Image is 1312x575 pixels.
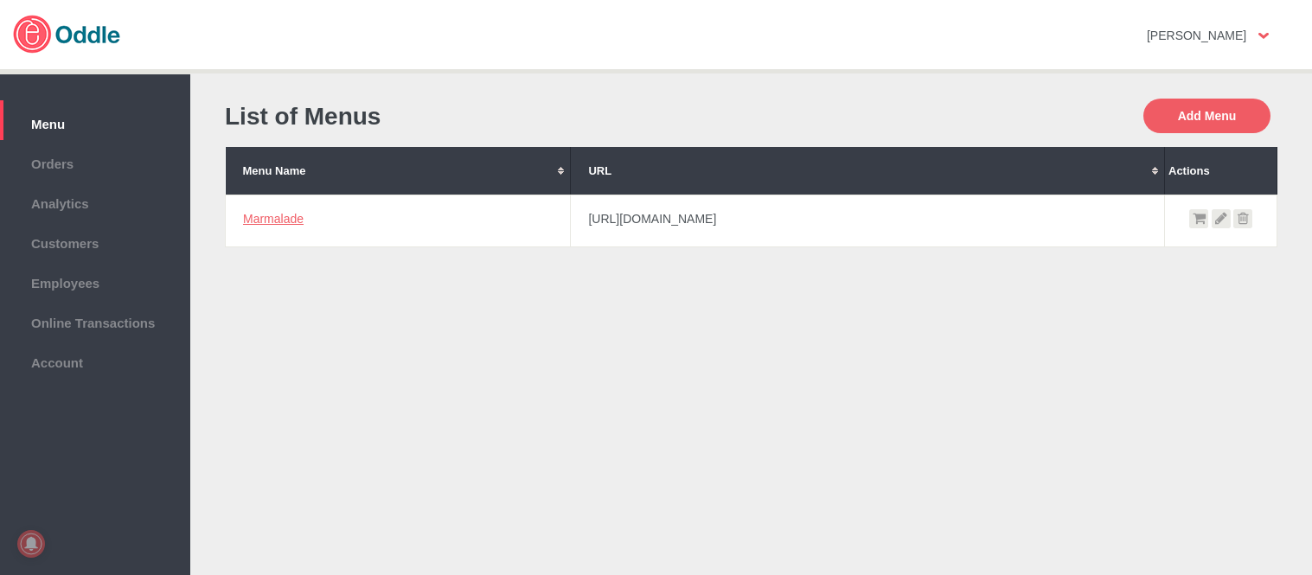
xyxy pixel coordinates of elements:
[571,195,1165,246] td: [URL][DOMAIN_NAME]
[1165,147,1277,195] th: Actions: No sort applied, sorting is disabled
[571,147,1165,195] th: URL: No sort applied, activate to apply an ascending sort
[9,152,182,171] span: Orders
[9,112,182,131] span: Menu
[225,103,743,131] h1: List of Menus
[1147,29,1246,42] strong: [PERSON_NAME]
[1168,164,1273,177] div: Actions
[1258,33,1269,39] img: user-option-arrow.png
[9,311,182,330] span: Online Transactions
[9,192,182,211] span: Analytics
[243,212,304,226] a: Marmalade
[9,232,182,251] span: Customers
[243,164,554,177] div: Menu Name
[588,164,1147,177] div: URL
[1143,99,1270,133] button: Add Menu
[9,272,182,291] span: Employees
[226,147,571,195] th: Menu Name: No sort applied, activate to apply an ascending sort
[9,351,182,370] span: Account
